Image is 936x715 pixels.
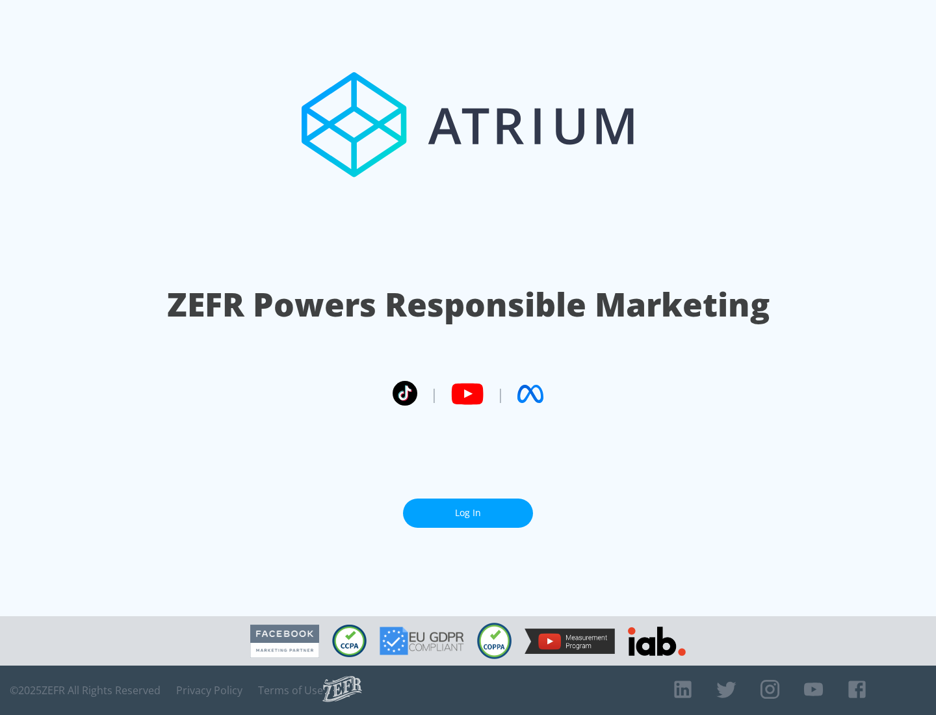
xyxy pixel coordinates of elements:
a: Privacy Policy [176,684,242,697]
img: CCPA Compliant [332,625,367,657]
span: | [497,384,504,404]
img: Facebook Marketing Partner [250,625,319,658]
img: GDPR Compliant [380,627,464,655]
span: © 2025 ZEFR All Rights Reserved [10,684,161,697]
img: IAB [628,627,686,656]
img: COPPA Compliant [477,623,512,659]
h1: ZEFR Powers Responsible Marketing [167,282,770,327]
span: | [430,384,438,404]
a: Log In [403,499,533,528]
img: YouTube Measurement Program [525,629,615,654]
a: Terms of Use [258,684,323,697]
